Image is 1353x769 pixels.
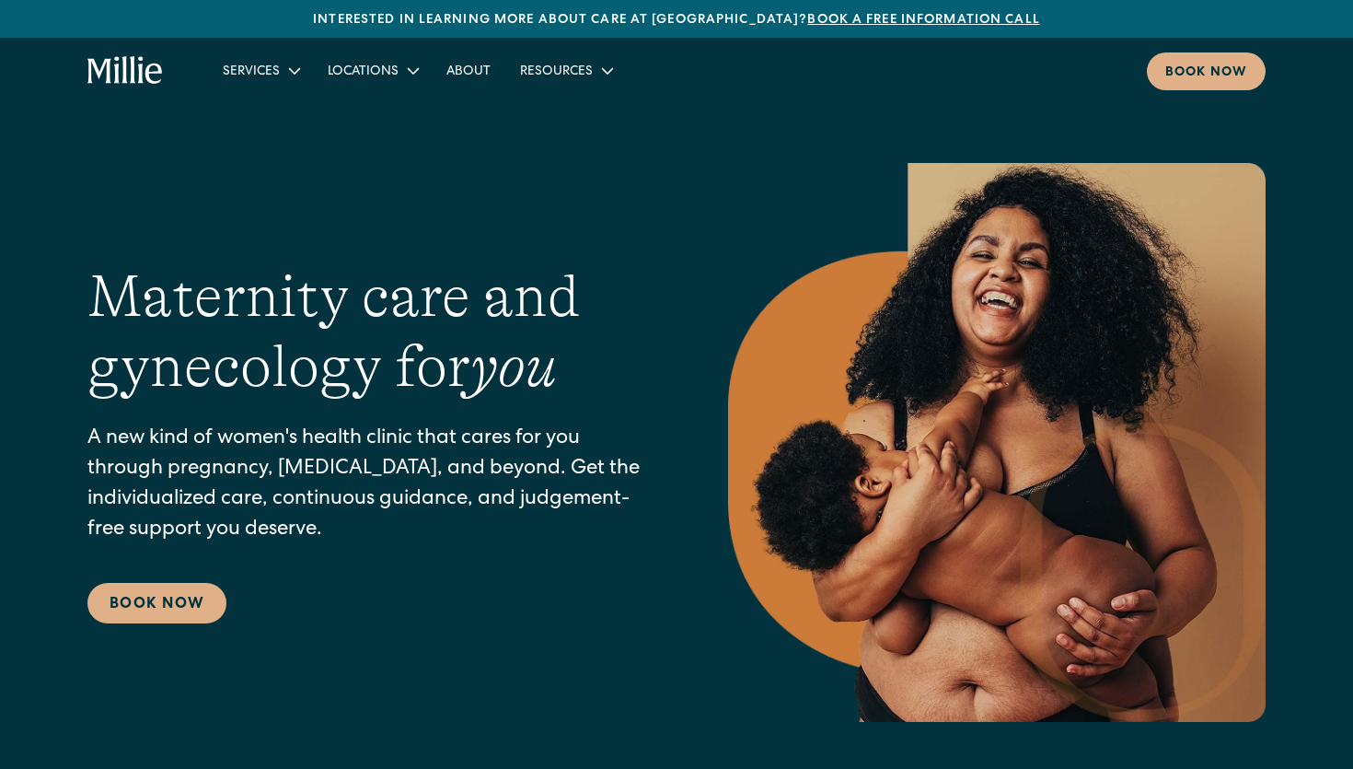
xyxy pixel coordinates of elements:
[87,262,654,403] h1: Maternity care and gynecology for
[1165,64,1247,83] div: Book now
[470,333,557,400] em: you
[87,425,654,546] p: A new kind of women's health clinic that cares for you through pregnancy, [MEDICAL_DATA], and bey...
[432,55,505,86] a: About
[313,55,432,86] div: Locations
[505,55,626,86] div: Resources
[807,14,1039,27] a: Book a free information call
[223,63,280,82] div: Services
[208,55,313,86] div: Services
[520,63,593,82] div: Resources
[728,163,1266,722] img: Smiling mother with her baby in arms, celebrating body positivity and the nurturing bond of postp...
[87,56,164,86] a: home
[328,63,399,82] div: Locations
[87,583,226,623] a: Book Now
[1147,52,1266,90] a: Book now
